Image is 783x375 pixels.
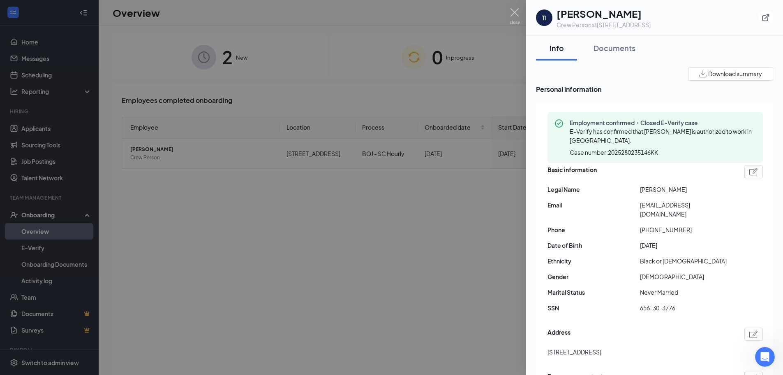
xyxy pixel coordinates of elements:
span: Email [547,200,640,210]
div: TI [542,14,547,22]
span: Phone [547,225,640,234]
button: ExternalLink [758,10,773,25]
span: Marital Status [547,288,640,297]
svg: ExternalLink [762,14,770,22]
div: Documents [594,43,635,53]
span: [DEMOGRAPHIC_DATA] [640,272,732,281]
span: Address [547,328,571,341]
span: Download summary [708,70,762,78]
span: [PHONE_NUMBER] [640,225,732,234]
svg: CheckmarkCircle [554,119,564,128]
span: [DATE] [640,241,732,250]
span: Case number: 2025280235146KK [570,148,658,156]
span: E-Verify has confirmed that [PERSON_NAME] is authorized to work in [GEOGRAPHIC_DATA]. [570,128,752,144]
span: SSN [547,303,640,312]
span: [STREET_ADDRESS] [547,347,601,356]
h1: [PERSON_NAME] [557,7,651,21]
span: 656-30-3776 [640,303,732,312]
span: Personal information [536,84,773,94]
span: Never Married [640,288,732,297]
span: Ethnicity [547,256,640,266]
div: Info [544,43,569,53]
span: Gender [547,272,640,281]
iframe: Intercom live chat [755,347,775,367]
span: Basic information [547,165,597,178]
span: Employment confirmed・Closed E-Verify case [570,119,756,127]
span: Date of Birth [547,241,640,250]
button: Download summary [688,67,773,81]
span: Black or [DEMOGRAPHIC_DATA] [640,256,732,266]
span: [PERSON_NAME] [640,185,732,194]
span: Legal Name [547,185,640,194]
div: Crew Person at [STREET_ADDRESS] [557,21,651,29]
span: [EMAIL_ADDRESS][DOMAIN_NAME] [640,200,732,219]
